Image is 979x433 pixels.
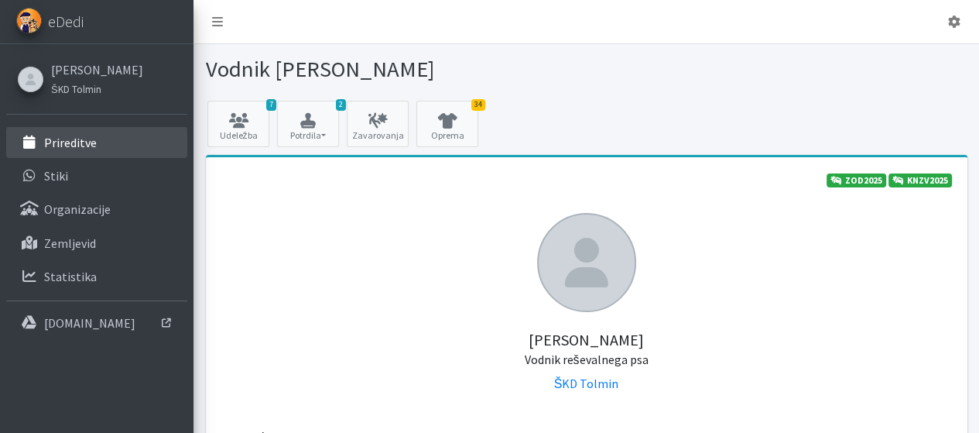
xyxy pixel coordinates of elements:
a: ŠKD Tolmin [554,376,619,391]
a: Statistika [6,261,187,292]
a: ŠKD Tolmin [51,79,143,98]
a: KNZV2025 [888,174,952,187]
a: Zemljevid [6,228,187,259]
a: [PERSON_NAME] [51,60,143,79]
img: eDedi [16,8,42,33]
a: Organizacije [6,194,187,225]
p: Statistika [44,269,97,284]
a: Stiki [6,160,187,191]
p: Organizacije [44,201,111,217]
p: [DOMAIN_NAME] [44,315,135,331]
p: Zemljevid [44,235,96,251]
span: 7 [266,99,276,111]
p: Prireditve [44,135,97,150]
span: 2 [336,99,346,111]
a: ZOD2025 [827,174,886,187]
button: 2 Potrdila [277,101,339,147]
a: Zavarovanja [347,101,409,147]
a: 34 Oprema [416,101,478,147]
a: Prireditve [6,127,187,158]
a: [DOMAIN_NAME] [6,308,187,338]
a: 7 Udeležba [207,101,269,147]
h5: [PERSON_NAME] [221,312,952,368]
h1: Vodnik [PERSON_NAME] [206,56,581,83]
span: 34 [471,99,485,111]
small: ŠKD Tolmin [51,83,101,95]
small: Vodnik reševalnega psa [525,352,649,367]
span: eDedi [48,10,84,33]
p: Stiki [44,168,68,184]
